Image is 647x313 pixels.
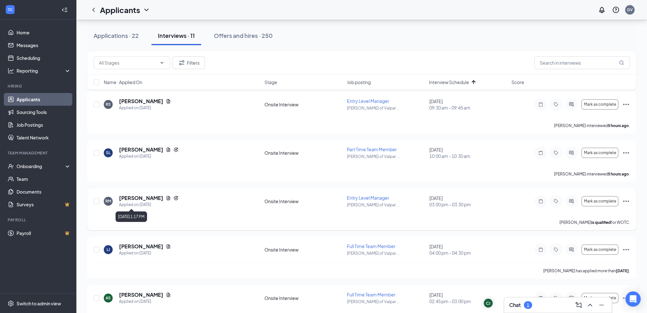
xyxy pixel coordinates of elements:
[591,220,611,225] b: is qualified
[106,150,110,155] div: SL
[567,199,575,204] svg: ActiveChat
[608,172,629,176] b: 5 hours ago
[119,298,171,305] div: Applied on [DATE]
[347,146,397,152] span: Part Time Team Member
[554,171,630,177] p: [PERSON_NAME] interviewed .
[166,244,171,249] svg: Document
[17,227,71,239] a: PayrollCrown
[104,79,142,85] span: Name · Applied On
[486,301,490,306] div: CJ
[99,59,157,66] input: All Stages
[17,52,71,64] a: Scheduling
[622,149,630,157] svg: Ellipses
[534,56,630,69] input: Search in interviews
[543,268,630,274] p: [PERSON_NAME] has applied more than .
[581,99,618,110] button: Mark as complete
[158,32,195,39] div: Interviews · 11
[537,102,545,107] svg: Note
[554,123,630,128] p: [PERSON_NAME] interviewed .
[347,243,396,249] span: Full Time Team Member
[347,98,389,104] span: Entry Level Manager
[17,68,71,74] div: Reporting
[17,185,71,198] a: Documents
[612,6,620,14] svg: QuestionInfo
[598,6,606,14] svg: Notifications
[264,198,343,204] div: Onsite Interview
[429,98,508,111] div: [DATE]
[537,247,545,252] svg: Note
[567,295,575,301] svg: ActiveChat
[509,302,521,309] h3: Chat
[8,150,70,156] div: Team Management
[17,118,71,131] a: Job Postings
[61,7,68,13] svg: Collapse
[17,300,61,307] div: Switch to admin view
[264,295,343,301] div: Onsite Interview
[470,78,477,86] svg: ArrowUp
[173,147,179,152] svg: Reapply
[596,300,607,310] button: Minimize
[625,291,641,307] div: Open Intercom Messenger
[429,104,508,111] span: 09:30 am - 09:45 am
[429,201,508,208] span: 03:00 pm - 03:30 pm
[347,299,425,304] p: [PERSON_NAME] of Valpar ...
[100,4,140,15] h1: Applicants
[537,295,545,301] svg: Note
[17,26,71,39] a: Home
[584,199,616,203] span: Mark as complete
[511,79,524,85] span: Score
[119,243,163,250] h5: [PERSON_NAME]
[584,247,616,252] span: Mark as complete
[17,198,71,211] a: SurveysCrown
[264,246,343,253] div: Onsite Interview
[581,148,618,158] button: Mark as complete
[119,250,171,256] div: Applied on [DATE]
[429,153,508,159] span: 10:00 am - 10:30 am
[559,220,630,225] p: [PERSON_NAME] for WOTC.
[105,198,111,204] div: RM
[619,60,624,65] svg: MagnifyingGlass
[598,301,605,309] svg: Minimize
[106,102,111,107] div: RS
[429,79,469,85] span: Interview Schedule
[119,153,179,160] div: Applied on [DATE]
[90,6,97,14] svg: ChevronLeft
[616,268,629,273] b: [DATE]
[347,292,396,297] span: Full Time Team Member
[8,217,70,223] div: Payroll
[159,60,165,65] svg: ChevronDown
[552,247,560,252] svg: Tag
[347,105,425,111] p: [PERSON_NAME] of Valpar ...
[107,247,110,252] div: LJ
[17,93,71,106] a: Applicants
[567,102,575,107] svg: ActiveChat
[429,292,508,304] div: [DATE]
[347,195,389,201] span: Entry Level Manager
[119,105,171,111] div: Applied on [DATE]
[537,150,545,155] svg: Note
[429,146,508,159] div: [DATE]
[586,301,594,309] svg: ChevronUp
[17,131,71,144] a: Talent Network
[608,123,629,128] b: 5 hours ago
[622,246,630,253] svg: Ellipses
[429,250,508,256] span: 04:00 pm - 04:30 pm
[584,296,616,300] span: Mark as complete
[575,301,582,309] svg: ComposeMessage
[178,59,186,67] svg: Filter
[552,199,560,204] svg: Tag
[116,211,147,222] div: [DATE] 1:17 PM
[347,251,425,256] p: [PERSON_NAME] of Valpar ...
[119,195,163,202] h5: [PERSON_NAME]
[573,300,584,310] button: ComposeMessage
[429,298,508,304] span: 02:45 pm - 03:00 pm
[119,291,163,298] h5: [PERSON_NAME]
[17,106,71,118] a: Sourcing Tools
[429,195,508,208] div: [DATE]
[264,150,343,156] div: Onsite Interview
[172,56,205,69] button: Filter Filters
[429,243,508,256] div: [DATE]
[537,199,545,204] svg: Note
[622,294,630,302] svg: Ellipses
